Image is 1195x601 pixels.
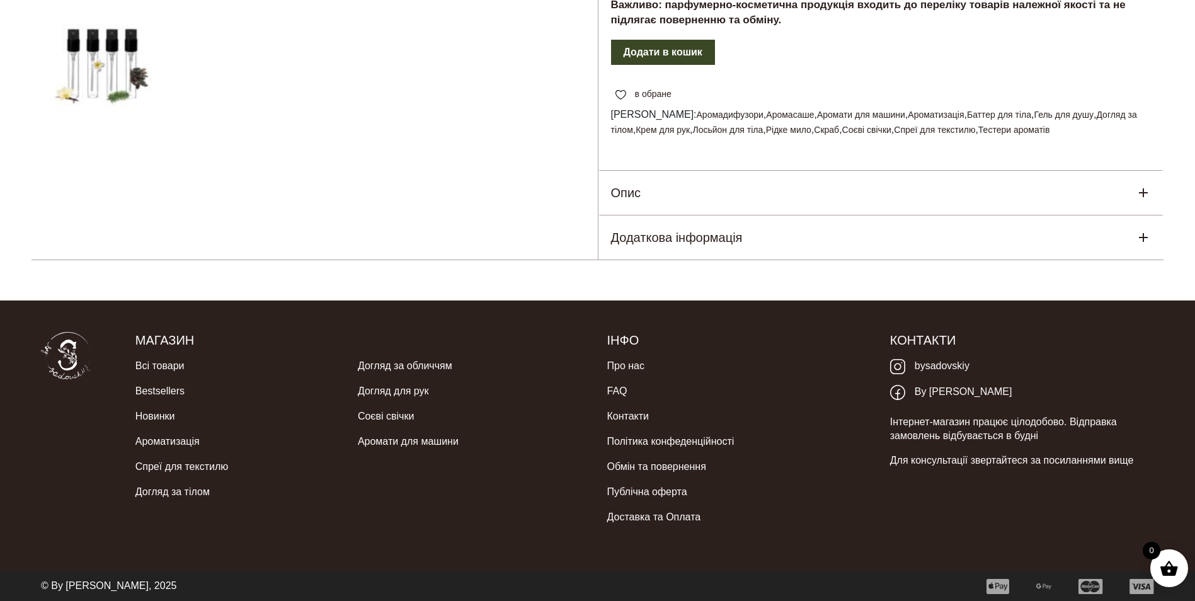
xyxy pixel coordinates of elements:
[611,88,676,101] a: в обране
[908,110,964,120] a: Ароматизація
[607,505,700,530] a: Доставка та Оплата
[611,228,743,247] h5: Додаткова інформація
[358,429,459,454] a: Аромати для машини
[611,110,1137,135] a: Догляд за тілом
[1143,542,1160,559] span: 0
[135,479,210,505] a: Догляд за тілом
[842,125,891,135] a: Соєві свічки
[890,379,1012,405] a: By [PERSON_NAME]
[607,404,649,429] a: Контакти
[135,454,229,479] a: Спреї для текстилю
[890,454,1154,467] p: Для консультації звертайтеся за посиланнями вище
[1034,110,1094,120] a: Гель для душу
[766,125,811,135] a: Рідке мило
[358,353,452,379] a: Догляд за обличчям
[615,90,626,100] img: unfavourite.svg
[967,110,1031,120] a: Баттер для тіла
[890,353,969,379] a: bysadovskiy
[607,479,687,505] a: Публічна оферта
[611,107,1152,137] span: [PERSON_NAME]: , , , , , , , , , , , , ,
[607,454,706,479] a: Обмін та повернення
[890,332,1154,348] h5: Контакти
[358,404,414,429] a: Соєві свічки
[766,110,814,120] a: Аромасаше
[894,125,975,135] a: Спреї для текстилю
[135,429,200,454] a: Ароматизація
[817,110,905,120] a: Аромати для машини
[135,332,588,348] h5: Магазин
[611,40,715,65] button: Додати в кошик
[135,353,185,379] a: Всі товари
[692,125,763,135] a: Лосьйон для тіла
[814,125,839,135] a: Скраб
[636,125,690,135] a: Крем для рук
[978,125,1050,135] a: Тестери ароматів
[607,429,734,454] a: Політика конфеденційності
[635,88,672,101] span: в обране
[135,379,185,404] a: Bestsellers
[41,579,176,593] p: © By [PERSON_NAME], 2025
[607,353,644,379] a: Про нас
[890,415,1154,444] p: Інтернет-магазин працює цілодобово. Відправка замовлень відбувається в будні
[135,404,175,429] a: Новинки
[697,110,763,120] a: Аромадифузори
[607,332,871,348] h5: Інфо
[358,379,429,404] a: Догляд для рук
[607,379,627,404] a: FAQ
[611,183,641,202] h5: Опис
